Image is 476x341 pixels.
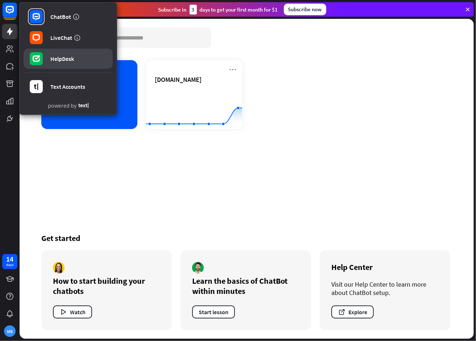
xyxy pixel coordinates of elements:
[192,262,204,274] img: author
[192,305,235,319] button: Start lesson
[331,305,374,319] button: Explore
[53,305,92,319] button: Watch
[192,276,299,296] div: Learn the basics of ChatBot within minutes
[284,4,326,15] div: Subscribe now
[4,325,16,337] div: MB
[331,262,439,272] div: Help Center
[2,254,17,269] a: 14 days
[6,262,13,267] div: days
[6,256,13,262] div: 14
[41,233,452,243] div: Get started
[53,262,65,274] img: author
[190,5,197,14] div: 3
[158,5,278,14] div: Subscribe in days to get your first month for $1
[155,75,202,84] span: MayerBrownlaw.com
[53,276,160,296] div: How to start building your chatbots
[6,3,28,25] button: Open LiveChat chat widget
[331,280,439,297] div: Visit our Help Center to learn more about ChatBot setup.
